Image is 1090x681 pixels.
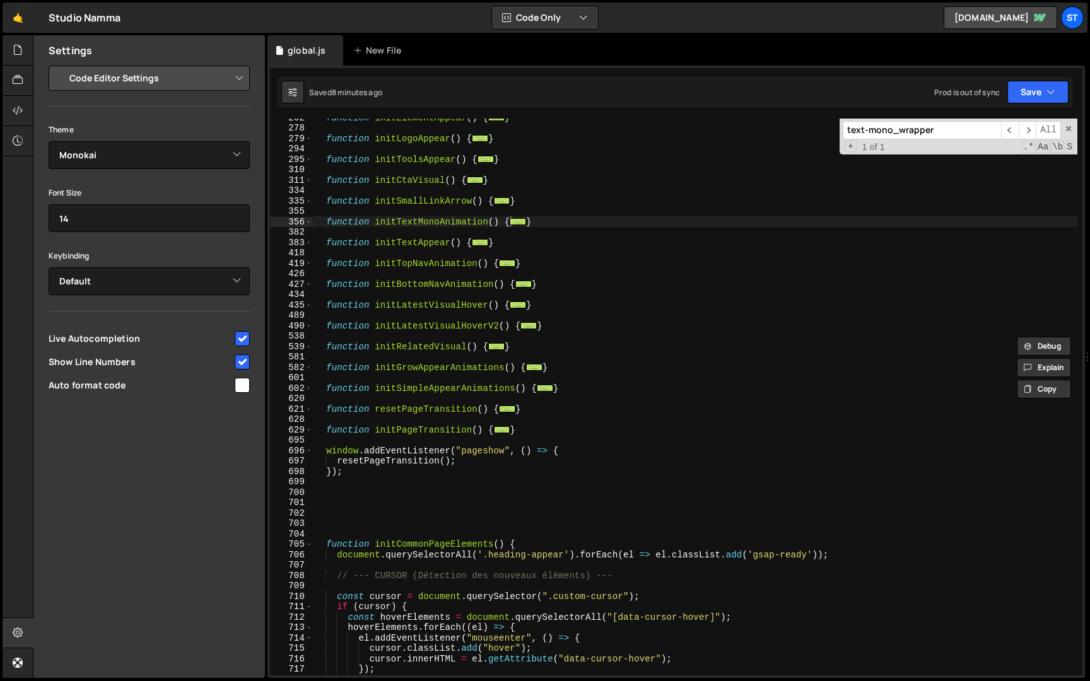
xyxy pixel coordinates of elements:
[270,435,313,446] div: 695
[537,384,553,391] span: ...
[270,456,313,467] div: 697
[270,331,313,342] div: 538
[857,142,890,153] span: 1 of 1
[309,87,382,98] div: Saved
[49,124,74,136] label: Theme
[499,259,515,266] span: ...
[270,550,313,561] div: 706
[526,363,542,370] span: ...
[1017,358,1071,377] button: Explain
[270,154,313,165] div: 295
[270,300,313,311] div: 435
[1017,337,1071,356] button: Debug
[270,591,313,602] div: 710
[270,206,313,217] div: 355
[472,238,488,245] span: ...
[270,196,313,207] div: 335
[49,10,120,25] div: Studio Namma
[270,581,313,591] div: 709
[49,356,233,368] span: Show Line Numbers
[270,498,313,508] div: 701
[492,6,598,29] button: Code Only
[270,529,313,540] div: 704
[488,113,505,120] span: ...
[478,155,494,162] span: ...
[288,44,325,57] div: global.js
[270,425,313,436] div: 629
[510,301,526,308] span: ...
[499,405,515,412] span: ...
[270,571,313,581] div: 708
[270,487,313,498] div: 700
[270,165,313,175] div: 310
[1017,380,1071,399] button: Copy
[1051,141,1064,153] span: Whole Word Search
[1036,141,1050,153] span: CaseSensitive Search
[270,404,313,415] div: 621
[1019,121,1036,139] span: ​
[270,134,313,144] div: 279
[270,383,313,394] div: 602
[270,446,313,457] div: 696
[270,477,313,487] div: 699
[270,664,313,675] div: 717
[270,518,313,529] div: 703
[515,280,532,287] span: ...
[270,654,313,665] div: 716
[467,176,483,183] span: ...
[270,175,313,186] div: 311
[270,363,313,373] div: 582
[270,248,313,259] div: 418
[1065,141,1074,153] span: Search In Selection
[332,87,382,98] div: 8 minutes ago
[494,426,510,433] span: ...
[1022,141,1035,153] span: RegExp Search
[353,44,406,57] div: New File
[270,393,313,404] div: 620
[934,87,1000,98] div: Prod is out of sync
[270,342,313,352] div: 539
[49,250,90,262] label: Keybinding
[49,332,233,345] span: Live Autocompletion
[270,373,313,383] div: 601
[270,185,313,196] div: 334
[3,3,33,33] a: 🤙
[520,322,537,329] span: ...
[944,6,1057,29] a: [DOMAIN_NAME]
[49,44,92,57] h2: Settings
[510,218,526,224] span: ...
[270,238,313,248] div: 383
[843,121,1001,139] input: Search for
[270,643,313,654] div: 715
[270,467,313,477] div: 698
[270,612,313,623] div: 712
[1007,81,1069,103] button: Save
[270,123,313,134] div: 278
[270,508,313,519] div: 702
[49,379,233,392] span: Auto format code
[270,602,313,612] div: 711
[270,269,313,279] div: 426
[270,310,313,321] div: 489
[270,217,313,228] div: 356
[270,289,313,300] div: 434
[1001,121,1019,139] span: ​
[270,633,313,644] div: 714
[49,187,81,199] label: Font Size
[270,560,313,571] div: 707
[270,539,313,550] div: 705
[844,141,857,153] span: Toggle Replace mode
[270,259,313,269] div: 419
[1061,6,1084,29] a: St
[270,414,313,425] div: 628
[1036,121,1061,139] span: Alt-Enter
[472,134,488,141] span: ...
[270,279,313,290] div: 427
[270,144,313,154] div: 294
[488,342,505,349] span: ...
[270,622,313,633] div: 713
[494,197,510,204] span: ...
[270,227,313,238] div: 382
[270,352,313,363] div: 581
